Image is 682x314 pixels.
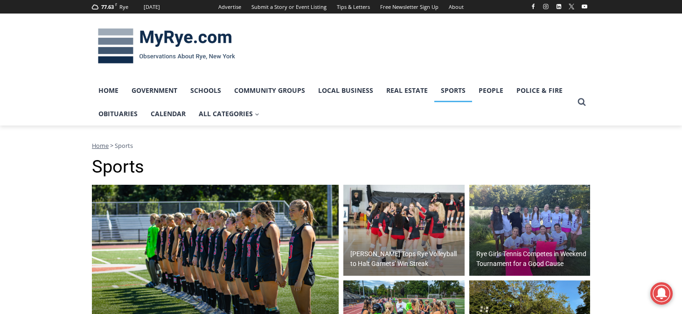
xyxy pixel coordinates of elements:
a: Sports [434,79,472,102]
span: Sports [115,141,133,150]
h2: Rye Girls Tennis Competes in Weekend Tournament for a Good Cause [476,249,588,269]
img: (PHOTO: The Rye Volleyball team from a win on September 27, 2025. Credit: Tatia Chkheidze.) [343,185,465,276]
a: Home [92,79,125,102]
div: [DATE] [144,3,160,11]
div: Rye [119,3,128,11]
a: Calendar [144,102,192,126]
a: [PERSON_NAME] Tops Rye Volleyball to Halt Garnets’ Win Streak [343,185,465,276]
a: Police & Fire [510,79,569,102]
a: YouTube [579,1,590,12]
a: Linkedin [553,1,564,12]
button: View Search Form [573,94,590,111]
a: Rye Girls Tennis Competes in Weekend Tournament for a Good Cause [469,185,591,276]
span: > [110,141,113,150]
span: 77.63 [101,3,114,10]
img: MyRye.com [92,22,241,70]
span: F [115,2,117,7]
a: Local Business [312,79,380,102]
a: Obituaries [92,102,144,126]
a: Home [92,141,109,150]
h1: Sports [92,156,590,178]
a: Community Groups [228,79,312,102]
a: Schools [184,79,228,102]
a: All Categories [192,102,266,126]
a: Real Estate [380,79,434,102]
a: Instagram [540,1,551,12]
a: Facebook [528,1,539,12]
a: People [472,79,510,102]
nav: Breadcrumbs [92,141,590,150]
h2: [PERSON_NAME] Tops Rye Volleyball to Halt Garnets’ Win Streak [350,249,462,269]
nav: Primary Navigation [92,79,573,126]
a: Government [125,79,184,102]
span: All Categories [199,109,259,119]
a: X [566,1,577,12]
img: (PHOTO: The top Rye Girls Varsity Tennis team poses after the Georgia Williams Memorial Scholarsh... [469,185,591,276]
